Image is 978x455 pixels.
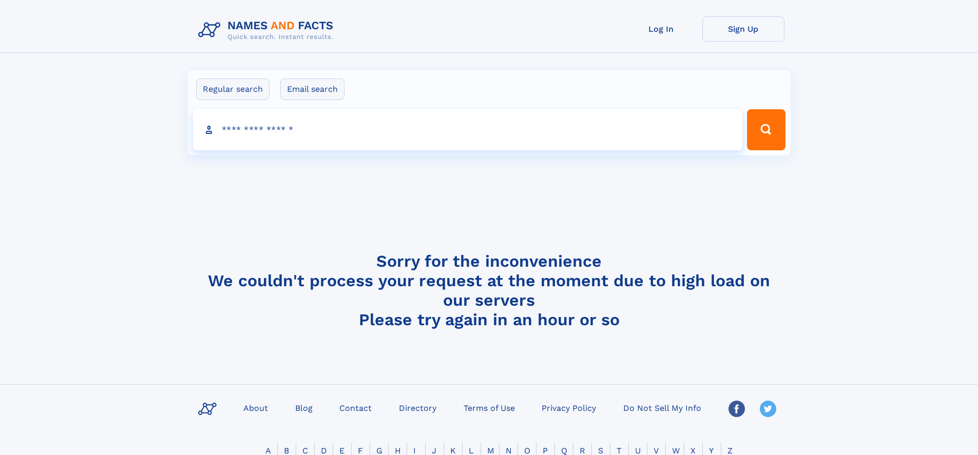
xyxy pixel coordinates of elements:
img: Twitter [760,401,776,417]
a: About [239,400,272,415]
a: Do Not Sell My Info [619,400,705,415]
a: Sign Up [702,16,784,42]
a: Privacy Policy [538,400,600,415]
label: Regular search [196,78,270,100]
img: Facebook [728,401,745,417]
a: Blog [291,400,317,415]
a: Contact [335,400,376,415]
img: Logo Names and Facts [194,16,342,44]
input: search input [193,109,743,150]
a: Directory [395,400,440,415]
label: Email search [280,78,344,100]
a: Terms of Use [459,400,519,415]
h4: Sorry for the inconvenience We couldn't process your request at the moment due to high load on ou... [194,251,784,329]
a: Log In [620,16,702,42]
button: Search Button [747,109,785,150]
